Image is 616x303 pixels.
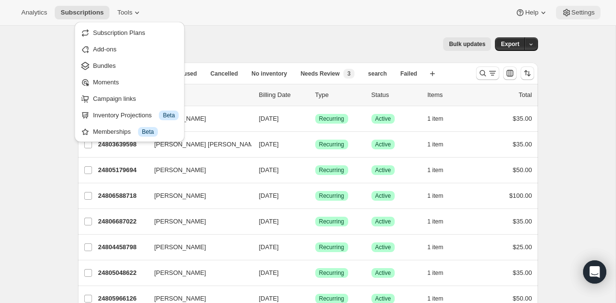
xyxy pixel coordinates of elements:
span: Active [375,192,391,200]
button: Memberships [77,124,182,139]
button: Analytics [15,6,53,19]
button: Create new view [425,67,440,80]
div: Items [428,90,476,100]
span: Active [375,243,391,251]
span: Analytics [21,9,47,16]
span: 3 [347,70,351,78]
div: Open Intercom Messenger [583,260,606,284]
span: Subscription Plans [93,29,145,36]
button: 1 item [428,112,454,126]
button: 1 item [428,138,454,151]
span: $25.00 [513,243,532,251]
span: Export [501,40,519,48]
span: [DATE] [259,115,279,122]
div: 24804458798[PERSON_NAME][DATE]SuccessRecurringSuccessActive1 item$25.00 [98,240,532,254]
span: Active [375,166,391,174]
span: search [368,70,387,78]
p: 24804458798 [98,242,147,252]
span: Recurring [319,269,344,277]
span: Active [375,218,391,225]
span: Tools [117,9,132,16]
button: [PERSON_NAME] [PERSON_NAME] [149,137,246,152]
span: Recurring [319,115,344,123]
button: Bulk updates [443,37,491,51]
span: 1 item [428,141,444,148]
span: 1 item [428,218,444,225]
span: [DATE] [259,295,279,302]
p: 24805048622 [98,268,147,278]
button: Subscriptions [55,6,109,19]
span: Recurring [319,166,344,174]
span: 1 item [428,166,444,174]
button: [PERSON_NAME] [149,162,246,178]
span: Settings [571,9,595,16]
span: Campaign links [93,95,136,102]
span: Active [375,269,391,277]
span: Failed [400,70,417,78]
span: $50.00 [513,295,532,302]
span: 1 item [428,192,444,200]
span: Recurring [319,192,344,200]
span: $35.00 [513,115,532,122]
button: Sort the results [521,66,534,80]
p: Customer [154,90,251,100]
div: 24803639598[PERSON_NAME] [PERSON_NAME][DATE]SuccessRecurringSuccessActive1 item$35.00 [98,138,532,151]
span: [PERSON_NAME] [154,217,206,226]
span: 1 item [428,243,444,251]
span: Cancelled [211,70,238,78]
span: [PERSON_NAME] [154,242,206,252]
p: 24806588718 [98,191,147,201]
button: [PERSON_NAME] [149,188,246,204]
button: [PERSON_NAME] [149,239,246,255]
span: Recurring [319,243,344,251]
button: [PERSON_NAME] [149,111,246,127]
button: Inventory Projections [77,107,182,123]
span: [DATE] [259,243,279,251]
button: Moments [77,74,182,90]
span: [PERSON_NAME] [154,268,206,278]
span: Recurring [319,141,344,148]
span: 1 item [428,115,444,123]
span: [DATE] [259,269,279,276]
button: Bundles [77,58,182,73]
button: Subscription Plans [77,25,182,40]
p: Total [519,90,532,100]
button: [PERSON_NAME] [149,265,246,281]
button: 1 item [428,240,454,254]
div: Memberships [93,127,179,137]
span: Active [375,295,391,303]
span: Recurring [319,295,344,303]
button: Help [509,6,554,19]
span: Active [375,141,391,148]
span: Subscriptions [61,9,104,16]
button: 1 item [428,189,454,203]
span: $100.00 [509,192,532,199]
div: Inventory Projections [93,111,179,120]
span: $35.00 [513,141,532,148]
button: 1 item [428,266,454,280]
span: Recurring [319,218,344,225]
span: Active [375,115,391,123]
p: 24806687022 [98,217,147,226]
span: No inventory [251,70,287,78]
span: $50.00 [513,166,532,174]
button: Campaign links [77,91,182,106]
span: [DATE] [259,141,279,148]
span: [PERSON_NAME] [154,165,206,175]
div: IDCustomerBilling DateTypeStatusItemsTotal [98,90,532,100]
span: [DATE] [259,166,279,174]
div: Type [315,90,364,100]
span: 1 item [428,295,444,303]
span: Beta [142,128,154,136]
button: Settings [556,6,601,19]
span: $35.00 [513,269,532,276]
p: 24805179694 [98,165,147,175]
p: Status [371,90,420,100]
span: Beta [163,112,175,119]
button: [PERSON_NAME] [149,214,246,229]
span: [DATE] [259,218,279,225]
button: 1 item [428,215,454,228]
button: Search and filter results [476,66,499,80]
span: [PERSON_NAME] [154,191,206,201]
button: Customize table column order and visibility [503,66,517,80]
